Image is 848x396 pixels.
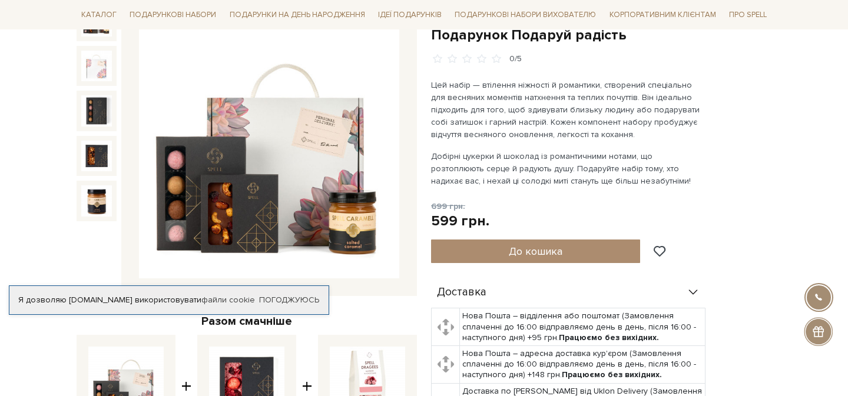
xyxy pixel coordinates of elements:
[431,201,465,211] span: 699 грн.
[201,295,255,305] a: файли cookie
[437,287,486,298] span: Доставка
[9,295,329,305] div: Я дозволяю [DOMAIN_NAME] використовувати
[431,26,771,44] h1: Подарунок Подаруй радість
[559,332,659,342] b: Працюємо без вихідних.
[81,95,112,126] img: Подарунок Подаруй радість
[373,6,446,24] a: Ідеї подарунків
[460,308,705,346] td: Нова Пошта – відділення або поштомат (Замовлення сплаченні до 16:00 відправляємо день в день, піс...
[431,212,489,230] div: 599 грн.
[605,5,721,25] a: Корпоративним клієнтам
[460,346,705,384] td: Нова Пошта – адресна доставка кур'єром (Замовлення сплаченні до 16:00 відправляємо день в день, п...
[139,19,399,279] img: Подарунок Подаруй радість
[225,6,370,24] a: Подарунки на День народження
[431,239,640,263] button: До кошика
[77,314,417,329] div: Разом смачніше
[431,150,707,187] p: Добірні цукерки й шоколад із романтичними нотами, що розтоплюють серце й радують душу. Подаруйте ...
[562,370,662,380] b: Працюємо без вихідних.
[450,5,601,25] a: Подарункові набори вихователю
[259,295,319,305] a: Погоджуюсь
[509,54,522,65] div: 0/5
[81,51,112,81] img: Подарунок Подаруй радість
[125,6,221,24] a: Подарункові набори
[509,245,562,258] span: До кошика
[77,6,121,24] a: Каталог
[81,141,112,171] img: Подарунок Подаруй радість
[431,79,707,141] p: Цей набір — втілення ніжності й романтики, створений спеціально для весняних моментів натхнення т...
[81,185,112,216] img: Подарунок Подаруй радість
[724,6,771,24] a: Про Spell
